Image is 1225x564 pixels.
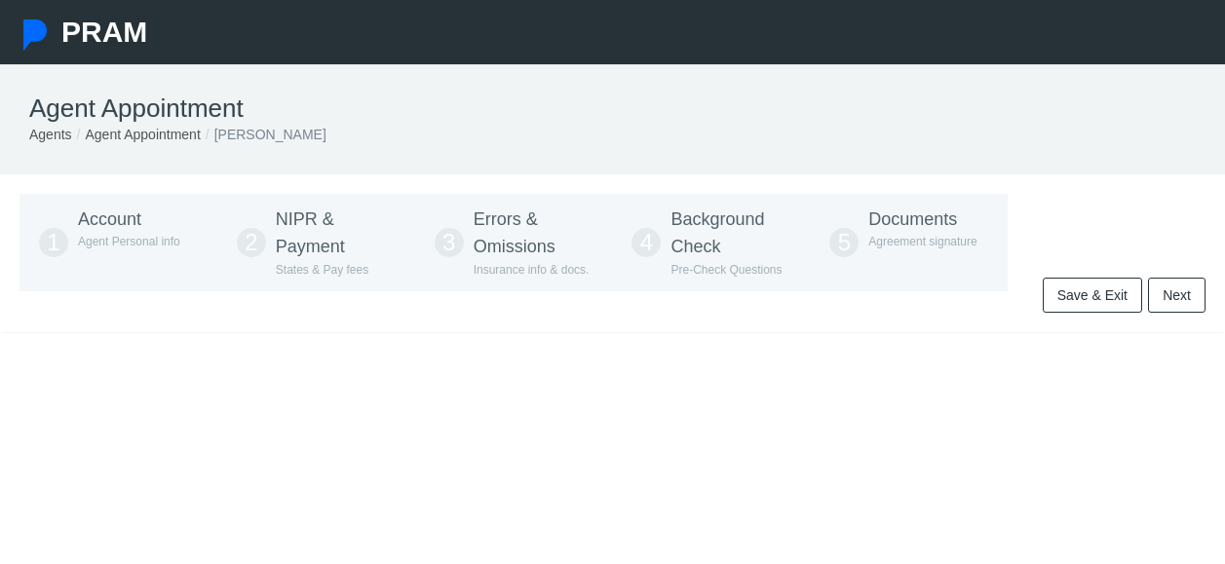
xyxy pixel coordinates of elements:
a: Save & Exit [1043,278,1142,313]
span: 5 [829,228,859,257]
p: States & Pay fees [276,261,396,280]
span: 3 [435,228,464,257]
span: Background Check [670,209,764,256]
span: Account [78,209,141,229]
span: PRAM [61,16,147,48]
h1: Agent Appointment [29,94,1196,124]
li: [PERSON_NAME] [201,124,326,145]
span: 1 [39,228,68,257]
span: 2 [237,228,266,257]
span: Documents [868,209,957,229]
p: Agreement signature [868,233,988,251]
a: Next [1148,278,1206,313]
li: Agent Appointment [72,124,201,145]
span: Errors & Omissions [474,209,555,256]
span: NIPR & Payment [276,209,345,256]
li: Agents [29,124,72,145]
img: Pram Partner [19,19,51,51]
p: Pre-Check Questions [670,261,790,280]
span: 4 [632,228,661,257]
p: Agent Personal info [78,233,198,251]
p: Insurance info & docs. [474,261,593,280]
